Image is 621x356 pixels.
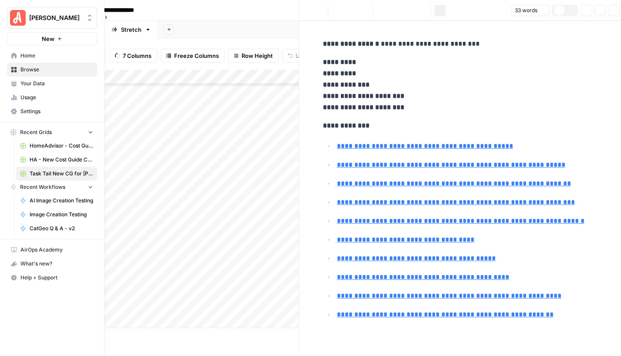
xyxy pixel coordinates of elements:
[7,181,97,194] button: Recent Workflows
[7,271,97,285] button: Help + Support
[7,104,97,118] a: Settings
[282,49,316,63] button: Undo
[123,51,151,60] span: 7 Columns
[20,66,93,74] span: Browse
[20,183,65,191] span: Recent Workflows
[20,52,93,60] span: Home
[30,156,93,164] span: HA - New Cost Guide Creation Grid
[30,211,93,218] span: Image Creation Testing
[7,63,97,77] a: Browse
[20,107,93,115] span: Settings
[30,170,93,178] span: Task Tail New CG for [PERSON_NAME] Grid
[29,13,82,22] span: [PERSON_NAME]
[121,25,141,34] div: Stretch
[7,32,97,45] button: New
[7,243,97,257] a: AirOps Academy
[7,77,97,91] a: Your Data
[242,51,273,60] span: Row Height
[10,10,26,26] img: Angi Logo
[511,5,549,16] button: 33 words
[7,49,97,63] a: Home
[30,142,93,150] span: HomeAdvisor - Cost Guide Updates
[7,126,97,139] button: Recent Grids
[7,257,97,271] button: What's new?
[20,274,93,282] span: Help + Support
[20,80,93,87] span: Your Data
[7,257,97,270] div: What's new?
[42,34,54,43] span: New
[109,49,157,63] button: 7 Columns
[174,51,219,60] span: Freeze Columns
[16,222,97,235] a: CatGeo Q & A - v2
[228,49,279,63] button: Row Height
[161,49,225,63] button: Freeze Columns
[515,7,537,14] span: 33 words
[16,208,97,222] a: Image Creation Testing
[16,139,97,153] a: HomeAdvisor - Cost Guide Updates
[20,246,93,254] span: AirOps Academy
[7,91,97,104] a: Usage
[20,128,52,136] span: Recent Grids
[16,167,97,181] a: Task Tail New CG for [PERSON_NAME] Grid
[16,153,97,167] a: HA - New Cost Guide Creation Grid
[20,94,93,101] span: Usage
[7,7,97,29] button: Workspace: Angi
[30,197,93,205] span: AI Image Creation Testing
[104,21,158,38] a: Stretch
[30,225,93,232] span: CatGeo Q & A - v2
[16,194,97,208] a: AI Image Creation Testing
